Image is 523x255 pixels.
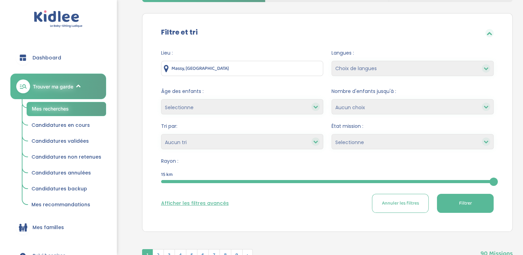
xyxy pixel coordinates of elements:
[27,119,106,132] a: Candidatures en cours
[27,167,106,180] a: Candidatures annulées
[10,215,106,240] a: Mes familles
[31,122,90,129] span: Candidatures en cours
[161,158,494,165] span: Rayon :
[31,169,91,176] span: Candidatures annulées
[32,106,69,112] span: Mes recherches
[27,135,106,148] a: Candidatures validées
[27,182,106,196] a: Candidatures backup
[372,194,429,213] button: Annuler les filtres
[27,102,106,116] a: Mes recherches
[437,194,494,213] button: Filtrer
[31,153,101,160] span: Candidatures non retenues
[382,200,419,207] span: Annuler les filtres
[459,200,472,207] span: Filtrer
[161,171,173,178] span: 15 km
[161,49,323,57] span: Lieu :
[31,138,89,144] span: Candidatures validées
[27,151,106,164] a: Candidatures non retenues
[331,88,494,95] span: Nombre d'enfants jusqu'à :
[34,10,83,28] img: logo.svg
[32,224,64,231] span: Mes familles
[31,201,90,208] span: Mes recommandations
[31,185,87,192] span: Candidatures backup
[161,200,229,207] button: Afficher les filtres avancés
[10,45,106,70] a: Dashboard
[10,74,106,99] a: Trouver ma garde
[32,54,61,62] span: Dashboard
[161,27,198,37] label: Filtre et tri
[27,198,106,211] a: Mes recommandations
[331,49,494,57] span: Langues :
[33,83,73,90] span: Trouver ma garde
[161,61,323,76] input: Ville ou code postale
[331,123,494,130] span: État mission :
[161,88,323,95] span: Âge des enfants :
[161,123,323,130] span: Tri par:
